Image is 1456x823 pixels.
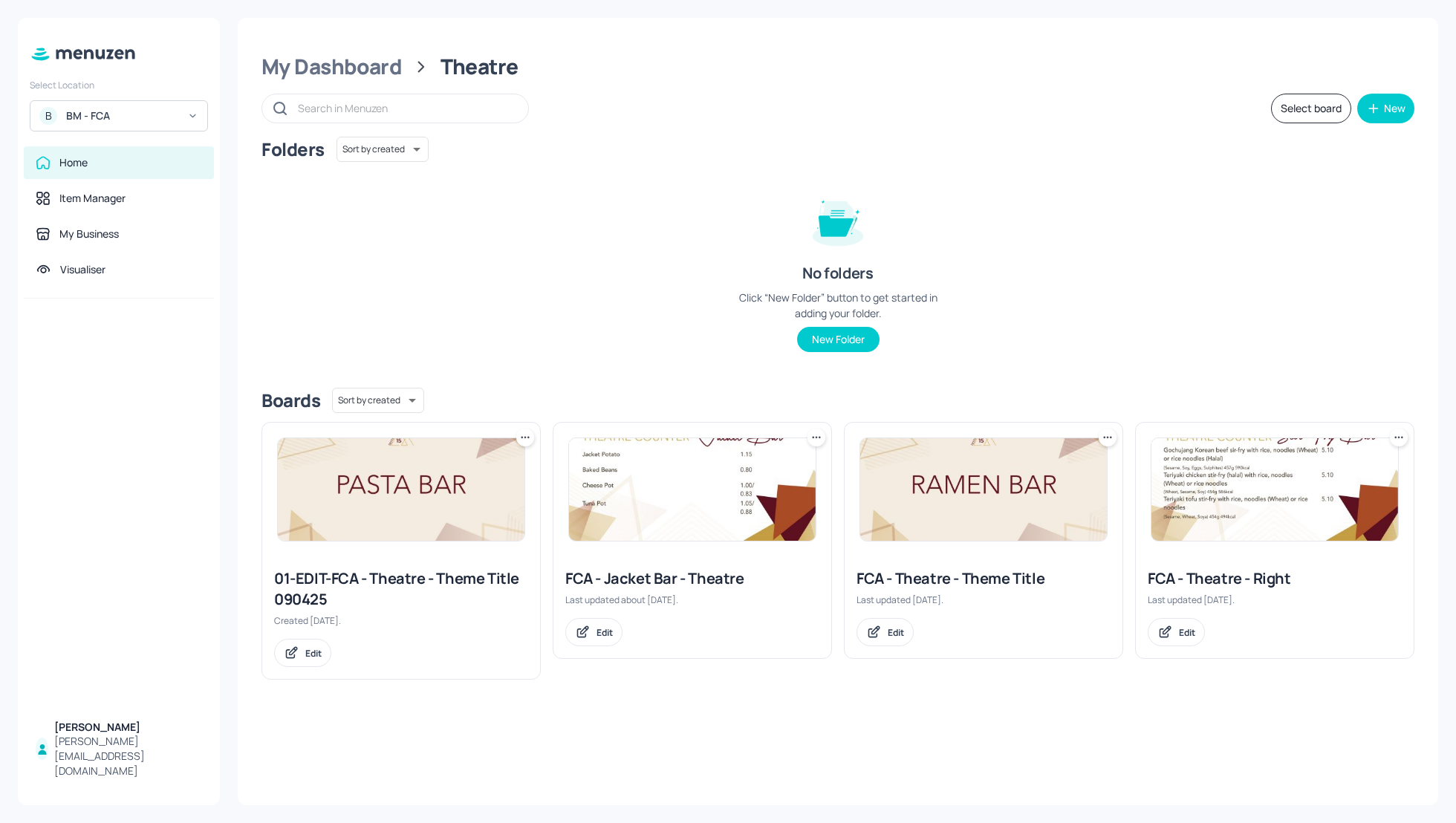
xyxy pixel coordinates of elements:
[274,568,528,610] div: 01-EDIT-FCA - Theatre - Theme Title 090425
[727,290,949,321] div: Click “New Folder” button to get started in adding your folder.
[1179,626,1195,639] div: Edit
[597,626,613,639] div: Edit
[278,438,524,541] img: 2025-01-07-1736251057968dsg37v4ac2o.jpeg
[569,438,816,541] img: 2025-06-17-1750154161329f1btdf1ig1d.jpeg
[59,191,126,206] div: Item Manager
[54,734,202,778] div: [PERSON_NAME][EMAIL_ADDRESS][DOMAIN_NAME]
[857,593,1111,606] div: Last updated [DATE].
[66,108,178,123] div: BM - FCA
[1148,568,1402,589] div: FCA - Theatre - Right
[59,227,119,241] div: My Business
[441,53,519,80] div: Theatre
[1148,593,1402,606] div: Last updated [DATE].
[802,263,873,284] div: No folders
[261,388,320,412] div: Boards
[565,568,819,589] div: FCA - Jacket Bar - Theatre
[305,647,322,660] div: Edit
[860,438,1107,541] img: 2025-04-15-1744711955208t5t5z0piiki.jpeg
[1151,438,1398,541] img: 2025-08-11-1754912276380kiup5qbuntp.jpeg
[30,79,208,91] div: Select Location
[54,720,202,735] div: [PERSON_NAME]
[1357,94,1414,123] button: New
[59,155,88,170] div: Home
[337,134,429,164] div: Sort by created
[801,183,875,257] img: folder-empty
[857,568,1111,589] div: FCA - Theatre - Theme Title
[888,626,904,639] div: Edit
[332,386,424,415] div: Sort by created
[797,327,880,352] button: New Folder
[60,262,105,277] div: Visualiser
[298,97,513,119] input: Search in Menuzen
[261,53,402,80] div: My Dashboard
[39,107,57,125] div: B
[274,614,528,627] div: Created [DATE].
[261,137,325,161] div: Folders
[1384,103,1405,114] div: New
[1271,94,1351,123] button: Select board
[565,593,819,606] div: Last updated about [DATE].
